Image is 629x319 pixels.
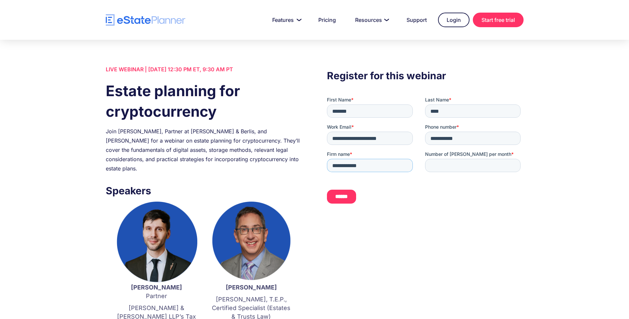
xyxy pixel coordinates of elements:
[116,283,197,300] p: Partner
[347,13,395,27] a: Resources
[473,13,524,27] a: Start free trial
[106,127,302,173] div: Join [PERSON_NAME], Partner at [PERSON_NAME] & Berlis, and [PERSON_NAME] for a webinar on estate ...
[106,14,185,26] a: home
[438,13,470,27] a: Login
[264,13,307,27] a: Features
[226,284,277,291] strong: [PERSON_NAME]
[106,65,302,74] div: LIVE WEBINAR | [DATE] 12:30 PM ET, 9:30 AM PT
[131,284,182,291] strong: [PERSON_NAME]
[399,13,435,27] a: Support
[327,96,523,209] iframe: Form 0
[310,13,344,27] a: Pricing
[106,81,302,122] h1: Estate planning for cryptocurrency
[106,183,302,198] h3: Speakers
[327,68,523,83] h3: Register for this webinar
